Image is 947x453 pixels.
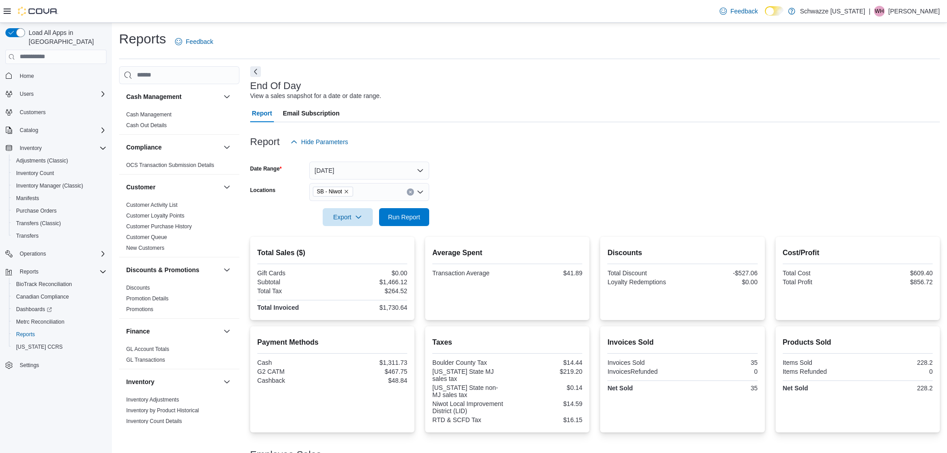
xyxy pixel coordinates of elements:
[126,245,164,251] a: New Customers
[432,269,506,277] div: Transaction Average
[257,359,331,366] div: Cash
[126,418,182,425] span: Inventory Count Details
[126,92,220,101] button: Cash Management
[16,220,61,227] span: Transfers (Classic)
[119,344,239,369] div: Finance
[9,167,110,179] button: Inventory Count
[126,183,220,192] button: Customer
[16,195,39,202] span: Manifests
[9,278,110,291] button: BioTrack Reconciliation
[126,284,150,291] span: Discounts
[13,342,66,352] a: [US_STATE] CCRS
[309,162,429,179] button: [DATE]
[334,287,407,295] div: $264.52
[25,28,107,46] span: Load All Apps in [GEOGRAPHIC_DATA]
[16,125,107,136] span: Catalog
[126,377,220,386] button: Inventory
[13,155,72,166] a: Adjustments (Classic)
[328,208,367,226] span: Export
[257,368,331,375] div: G2 CATM
[432,416,506,423] div: RTD & SCFD Tax
[13,231,107,241] span: Transfers
[607,269,681,277] div: Total Discount
[407,188,414,196] button: Clear input
[126,418,182,424] a: Inventory Count Details
[126,327,150,336] h3: Finance
[186,37,213,46] span: Feedback
[607,385,633,392] strong: Net Sold
[16,359,107,371] span: Settings
[126,265,220,274] button: Discounts & Promotions
[126,201,178,209] span: Customer Activity List
[783,368,856,375] div: Items Refunded
[126,346,169,353] span: GL Account Totals
[783,385,808,392] strong: Net Sold
[800,6,865,17] p: Schwazze [US_STATE]
[126,377,154,386] h3: Inventory
[334,304,407,311] div: $1,730.64
[9,328,110,341] button: Reports
[126,244,164,252] span: New Customers
[783,269,856,277] div: Total Cost
[9,291,110,303] button: Canadian Compliance
[2,106,110,119] button: Customers
[126,212,184,219] span: Customer Loyalty Points
[2,88,110,100] button: Users
[16,343,63,350] span: [US_STATE] CCRS
[684,359,758,366] div: 35
[730,7,758,16] span: Feedback
[119,200,239,257] div: Customer
[323,208,373,226] button: Export
[250,165,282,172] label: Date Range
[18,7,58,16] img: Cova
[250,91,381,101] div: View a sales snapshot for a date or date range.
[607,248,757,258] h2: Discounts
[13,342,107,352] span: Washington CCRS
[859,278,933,286] div: $856.72
[313,187,354,197] span: SB - Niwot
[16,266,107,277] span: Reports
[432,337,582,348] h2: Taxes
[16,143,45,154] button: Inventory
[334,359,407,366] div: $1,311.73
[13,205,60,216] a: Purchase Orders
[222,91,232,102] button: Cash Management
[509,416,583,423] div: $16.15
[126,346,169,352] a: GL Account Totals
[13,168,58,179] a: Inventory Count
[126,356,165,363] span: GL Transactions
[509,269,583,277] div: $41.89
[417,188,424,196] button: Open list of options
[607,368,681,375] div: InvoicesRefunded
[257,248,407,258] h2: Total Sales ($)
[126,306,154,313] span: Promotions
[126,396,179,403] span: Inventory Adjustments
[509,359,583,366] div: $14.44
[126,357,165,363] a: GL Transactions
[859,269,933,277] div: $609.40
[126,234,167,241] span: Customer Queue
[250,66,261,77] button: Next
[126,295,169,302] span: Promotion Details
[13,316,107,327] span: Metrc Reconciliation
[684,385,758,392] div: 35
[783,337,933,348] h2: Products Sold
[16,318,64,325] span: Metrc Reconciliation
[859,368,933,375] div: 0
[5,66,107,395] nav: Complex example
[716,2,761,20] a: Feedback
[344,189,349,194] button: Remove SB - Niwot from selection in this group
[432,400,506,415] div: Niwot Local Improvement District (LID)
[13,205,107,216] span: Purchase Orders
[171,33,217,51] a: Feedback
[888,6,940,17] p: [PERSON_NAME]
[20,109,46,116] span: Customers
[16,232,38,239] span: Transfers
[222,326,232,337] button: Finance
[126,162,214,169] span: OCS Transaction Submission Details
[859,385,933,392] div: 228.2
[9,154,110,167] button: Adjustments (Classic)
[257,269,331,277] div: Gift Cards
[2,142,110,154] button: Inventory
